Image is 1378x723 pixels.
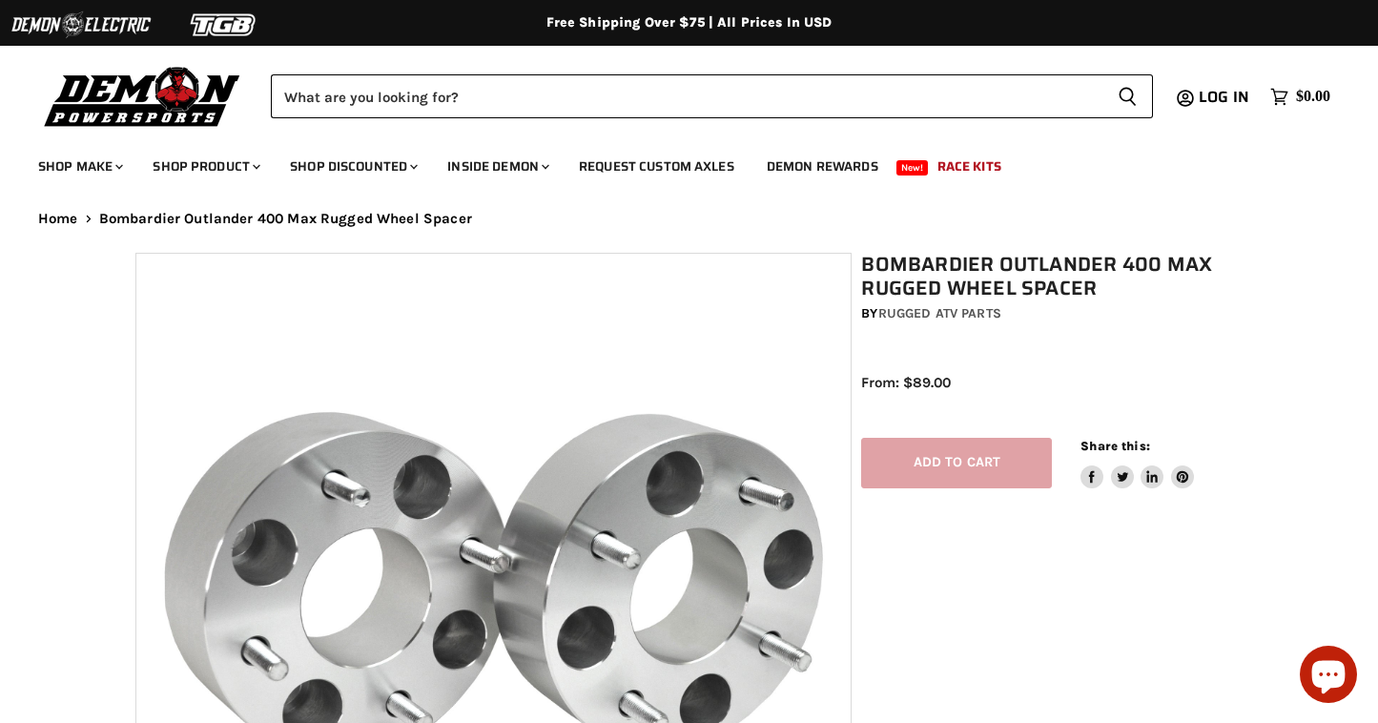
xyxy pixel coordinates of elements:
input: Search [271,74,1102,118]
a: Request Custom Axles [565,147,749,186]
a: Race Kits [923,147,1016,186]
h1: Bombardier Outlander 400 Max Rugged Wheel Spacer [861,253,1252,300]
aside: Share this: [1080,438,1194,488]
ul: Main menu [24,139,1326,186]
a: Shop Product [138,147,272,186]
form: Product [271,74,1153,118]
span: From: $89.00 [861,374,951,391]
img: TGB Logo 2 [153,7,296,43]
a: Rugged ATV Parts [878,305,1001,321]
button: Search [1102,74,1153,118]
div: by [861,303,1252,324]
img: Demon Powersports [38,62,247,130]
span: Share this: [1080,439,1149,453]
img: Demon Electric Logo 2 [10,7,153,43]
span: Log in [1199,85,1249,109]
span: $0.00 [1296,88,1330,106]
a: Log in [1190,89,1261,106]
a: Home [38,211,78,227]
span: New! [896,160,929,176]
inbox-online-store-chat: Shopify online store chat [1294,646,1363,708]
a: Shop Discounted [276,147,429,186]
span: Bombardier Outlander 400 Max Rugged Wheel Spacer [99,211,472,227]
a: Demon Rewards [752,147,893,186]
a: Shop Make [24,147,134,186]
a: Inside Demon [433,147,561,186]
a: $0.00 [1261,83,1340,111]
